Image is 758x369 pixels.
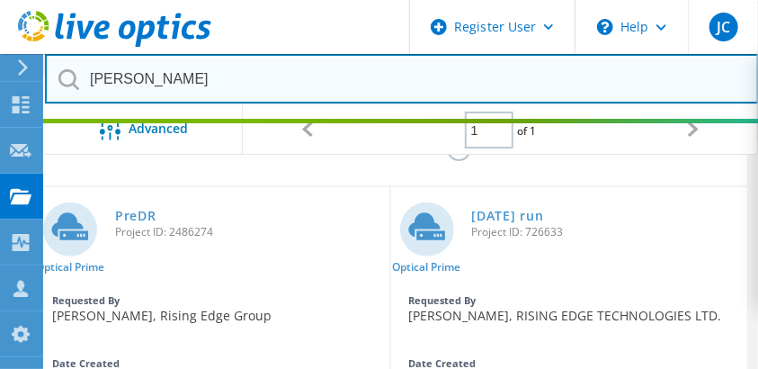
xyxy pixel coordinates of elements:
span: Advanced [129,121,189,134]
div: [PERSON_NAME], Rising Edge Group [34,286,389,331]
svg: \n [597,19,613,35]
span: Optical Prime [36,262,104,273]
span: JC [717,20,730,34]
a: PreDR [115,210,156,222]
a: [DATE] run [472,210,544,222]
div: Requested By [52,295,371,305]
span: Optical Prime [393,262,461,273]
span: Project ID: 2486274 [115,227,380,238]
div: [PERSON_NAME], RISING EDGE TECHNOLOGIES LTD. [391,286,748,331]
div: Requested By [409,295,730,305]
span: Project ID: 726633 [472,227,739,238]
div: Date Created [409,358,730,368]
a: Live Optics Dashboard [18,38,211,50]
span: of 1 [518,123,537,139]
div: Date Created [52,358,371,368]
